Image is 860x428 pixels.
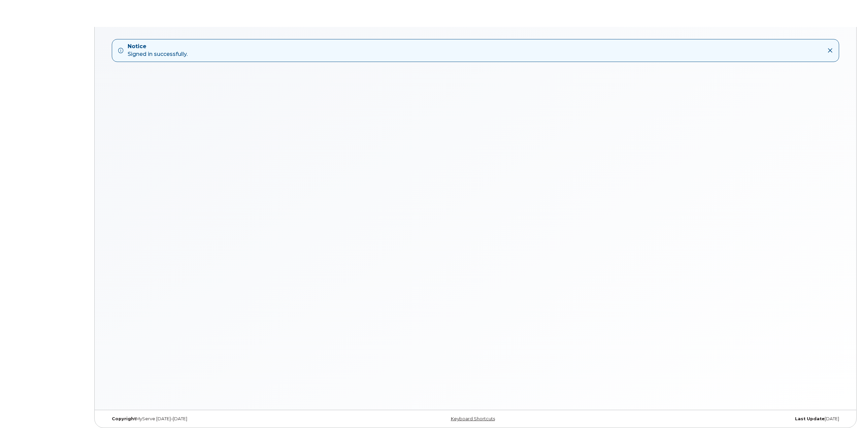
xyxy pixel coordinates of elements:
strong: Last Update [795,416,825,421]
strong: Notice [128,43,188,51]
div: Signed in successfully. [128,43,188,58]
div: MyServe [DATE]–[DATE] [107,416,353,422]
strong: Copyright [112,416,136,421]
div: [DATE] [598,416,844,422]
a: Keyboard Shortcuts [451,416,495,421]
